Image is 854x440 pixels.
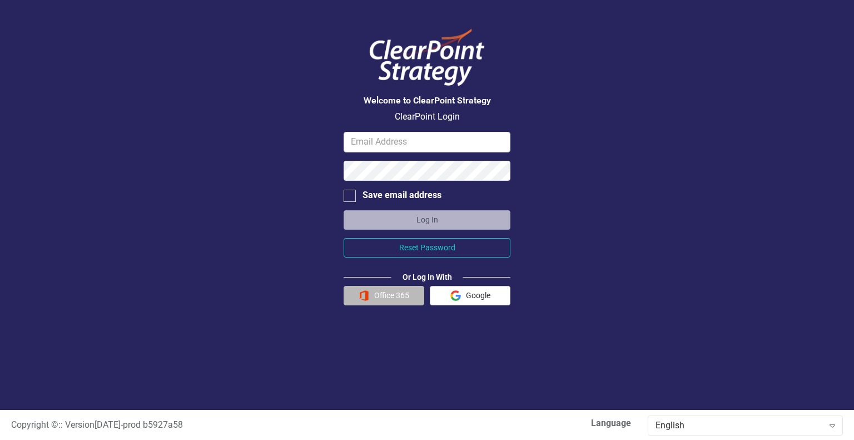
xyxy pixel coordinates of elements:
[450,290,461,301] img: Google
[435,417,631,430] label: Language
[344,286,424,305] button: Office 365
[344,132,510,152] input: Email Address
[344,111,510,123] p: ClearPoint Login
[3,419,427,432] div: :: Version [DATE] - prod b5927a58
[430,286,510,305] button: Google
[344,238,510,258] button: Reset Password
[344,96,510,106] h3: Welcome to ClearPoint Strategy
[391,271,463,283] div: Or Log In With
[363,189,441,202] div: Save email address
[360,22,494,93] img: ClearPoint Logo
[359,290,369,301] img: Office 365
[11,419,58,430] span: Copyright ©
[344,210,510,230] button: Log In
[656,419,823,432] div: English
